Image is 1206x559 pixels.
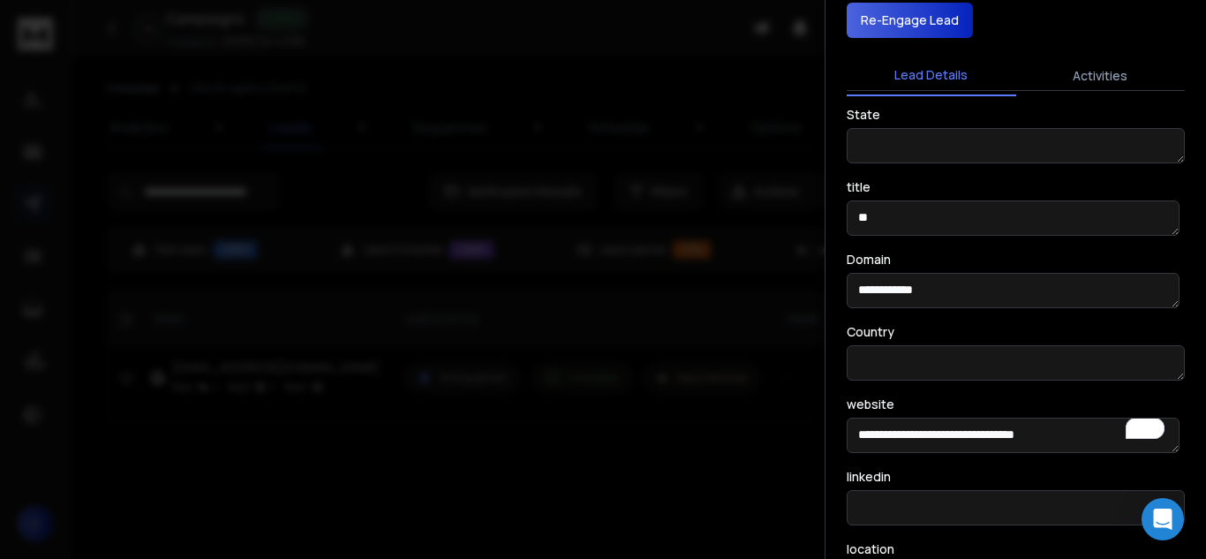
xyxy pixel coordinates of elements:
[847,398,894,411] label: website
[847,181,871,193] label: title
[847,326,894,338] label: Country
[1142,498,1184,540] div: Open Intercom Messenger
[1016,57,1186,95] button: Activities
[847,253,891,266] label: Domain
[847,471,891,483] label: linkedin
[847,56,1016,96] button: Lead Details
[847,109,880,121] label: State
[847,3,973,38] button: Re-Engage Lead
[847,543,894,555] label: location
[847,418,1180,453] textarea: To enrich screen reader interactions, please activate Accessibility in Grammarly extension settings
